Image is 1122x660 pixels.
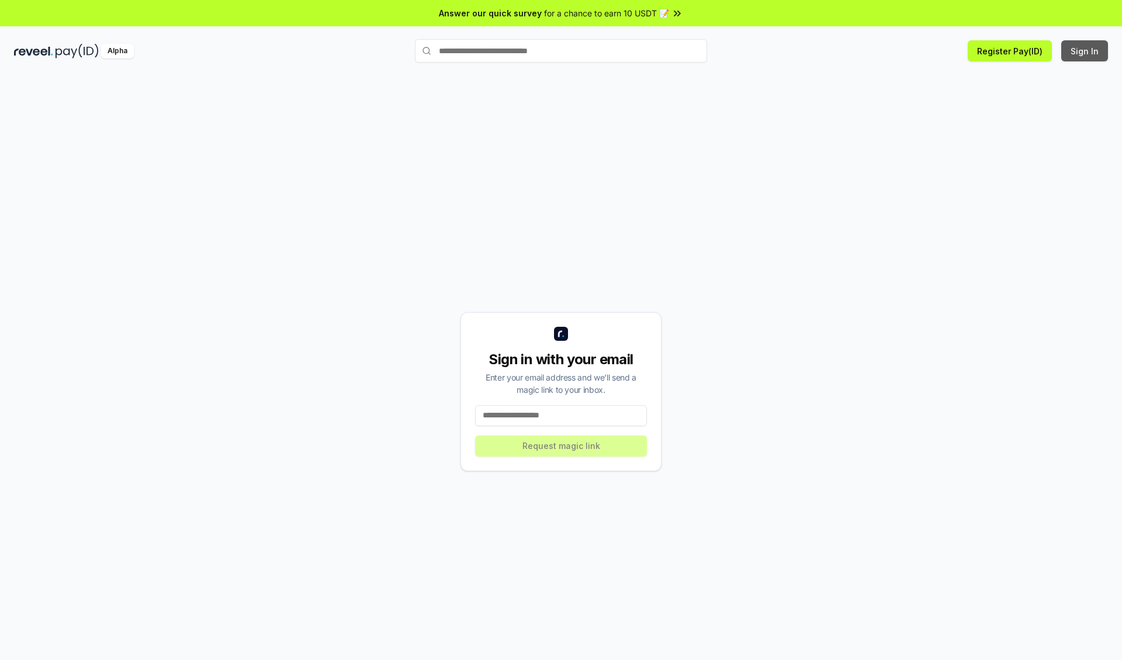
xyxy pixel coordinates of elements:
[544,7,669,19] span: for a chance to earn 10 USDT 📝
[439,7,542,19] span: Answer our quick survey
[475,350,647,369] div: Sign in with your email
[1061,40,1108,61] button: Sign In
[56,44,99,58] img: pay_id
[14,44,53,58] img: reveel_dark
[475,371,647,396] div: Enter your email address and we’ll send a magic link to your inbox.
[554,327,568,341] img: logo_small
[968,40,1052,61] button: Register Pay(ID)
[101,44,134,58] div: Alpha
